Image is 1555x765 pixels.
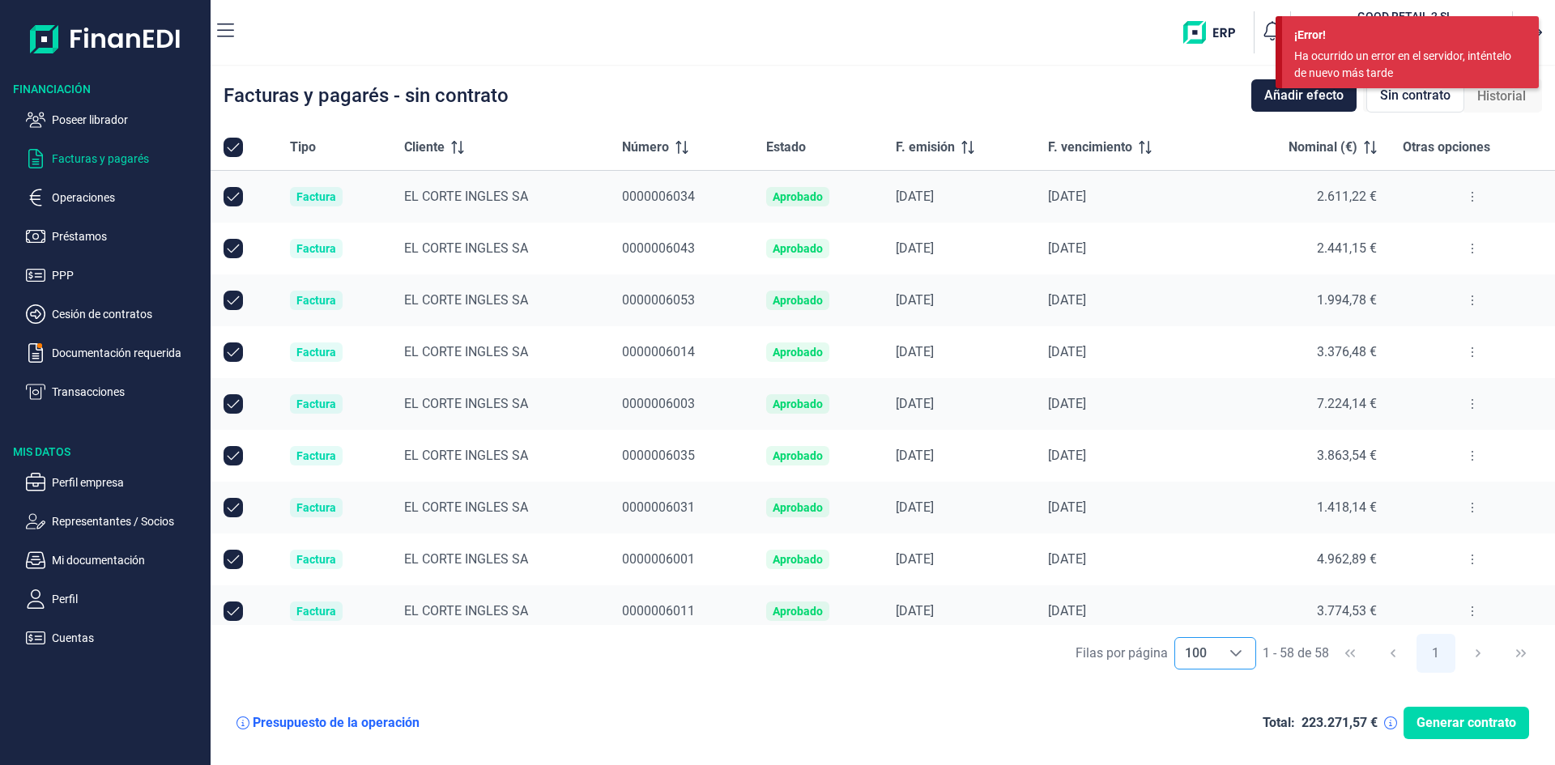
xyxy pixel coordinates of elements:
div: Presupuesto de la operación [253,715,420,731]
span: 0000006053 [622,292,695,308]
div: Aprobado [773,397,823,410]
div: [DATE] [1048,292,1211,308]
p: Representantes / Socios [52,512,204,531]
div: [DATE] [896,396,1022,412]
p: Operaciones [52,188,204,207]
button: First Page [1331,634,1370,673]
span: 0000006003 [622,396,695,411]
span: EL CORTE INGLES SA [404,240,528,256]
span: 3.376,48 € [1317,344,1377,359]
div: Factura [296,553,336,566]
div: Row Unselected null [224,291,243,310]
span: 4.962,89 € [1317,551,1377,567]
button: Mi documentación [26,550,204,570]
div: Factura [296,190,336,203]
div: All items selected [224,138,243,157]
div: Choose [1216,638,1255,669]
p: Facturas y pagarés [52,149,204,168]
div: [DATE] [896,240,1022,257]
button: Facturas y pagarés [26,149,204,168]
span: 2.441,15 € [1317,240,1377,256]
span: Número [622,138,669,157]
div: Row Unselected null [224,394,243,414]
button: Operaciones [26,188,204,207]
p: Perfil empresa [52,473,204,492]
div: [DATE] [1048,499,1211,516]
span: EL CORTE INGLES SA [404,344,528,359]
div: [DATE] [896,603,1022,619]
span: 0000006011 [622,603,695,618]
div: Factura [296,242,336,255]
div: Row Unselected null [224,187,243,206]
button: Añadir efecto [1251,79,1357,112]
button: Representantes / Socios [26,512,204,531]
span: 0000006001 [622,551,695,567]
span: 100 [1175,638,1216,669]
p: Cuentas [52,628,204,648]
div: [DATE] [896,344,1022,360]
span: Cliente [404,138,445,157]
div: Aprobado [773,242,823,255]
div: Row Unselected null [224,498,243,517]
div: Row Unselected null [224,342,243,362]
p: Perfil [52,589,204,609]
div: Aprobado [773,346,823,359]
div: [DATE] [1048,603,1211,619]
div: [DATE] [1048,396,1211,412]
p: PPP [52,266,204,285]
span: 0000006031 [622,499,695,515]
div: Aprobado [773,449,823,462]
button: Cuentas [26,628,204,648]
button: PPP [26,266,204,285]
span: 0000006014 [622,344,695,359]
button: GOGOOD RETAIL 2 SL[PERSON_NAME] [PERSON_NAME](B05482914) [1297,8,1506,57]
div: Aprobado [773,190,823,203]
div: Factura [296,294,336,307]
div: [DATE] [1048,189,1211,205]
div: Row Unselected null [224,550,243,569]
span: EL CORTE INGLES SA [404,292,528,308]
span: Generar contrato [1417,713,1516,733]
div: Filas por página [1076,644,1168,663]
img: Logo de aplicación [30,13,181,65]
p: Transacciones [52,382,204,402]
span: Añadir efecto [1264,86,1344,105]
div: [DATE] [896,448,1022,464]
div: Row Unselected null [224,239,243,258]
span: EL CORTE INGLES SA [404,551,528,567]
span: F. emisión [896,138,955,157]
div: Factura [296,449,336,462]
span: EL CORTE INGLES SA [404,396,528,411]
span: Estado [766,138,806,157]
div: [DATE] [896,189,1022,205]
span: Otras opciones [1403,138,1490,157]
button: Last Page [1502,634,1540,673]
div: [DATE] [1048,240,1211,257]
div: Factura [296,397,336,410]
span: 7.224,14 € [1317,396,1377,411]
h3: GOOD RETAIL 2 SL [1330,8,1480,24]
button: Cesión de contratos [26,304,204,324]
span: 2.611,22 € [1317,189,1377,204]
div: Aprobado [773,553,823,566]
div: Ha ocurrido un error en el servidor, inténtelo de nuevo más tarde [1294,48,1515,82]
button: Transacciones [26,382,204,402]
p: Documentación requerida [52,343,204,363]
div: 223.271,57 € [1302,715,1378,731]
div: Aprobado [773,605,823,618]
img: erp [1183,21,1247,44]
div: Factura [296,501,336,514]
div: Total: [1263,715,1295,731]
span: EL CORTE INGLES SA [404,603,528,618]
span: 3.863,54 € [1317,448,1377,463]
div: [DATE] [1048,551,1211,567]
span: 1.418,14 € [1317,499,1377,515]
div: Aprobado [773,501,823,514]
span: F. vencimiento [1048,138,1132,157]
span: 0000006034 [622,189,695,204]
button: Generar contrato [1404,707,1529,739]
button: Page 1 [1417,634,1455,673]
span: Tipo [290,138,316,157]
div: Aprobado [773,294,823,307]
div: [DATE] [1048,344,1211,360]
